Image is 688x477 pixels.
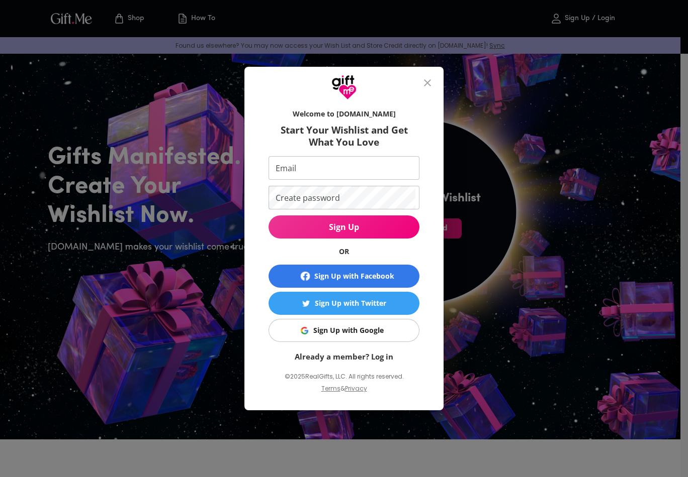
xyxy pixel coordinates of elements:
div: Sign Up with Facebook [314,271,394,282]
button: Sign Up with GoogleSign Up with Google [269,319,419,342]
div: Sign Up with Google [313,325,384,336]
div: Sign Up with Twitter [315,298,386,309]
a: Privacy [345,384,367,393]
button: Sign Up [269,215,419,238]
h6: Welcome to [DOMAIN_NAME] [269,109,419,119]
span: Sign Up [269,221,419,232]
h6: OR [269,247,419,257]
img: Sign Up with Google [301,327,308,334]
button: Sign Up with TwitterSign Up with Twitter [269,292,419,315]
button: Sign Up with Facebook [269,265,419,288]
a: Already a member? Log in [295,351,393,362]
p: © 2025 RealGifts, LLC. All rights reserved. [269,370,419,383]
h6: Start Your Wishlist and Get What You Love [269,124,419,148]
button: close [415,71,440,95]
img: Sign Up with Twitter [302,300,310,307]
a: Terms [321,384,340,393]
p: & [340,383,345,402]
img: GiftMe Logo [331,75,357,100]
